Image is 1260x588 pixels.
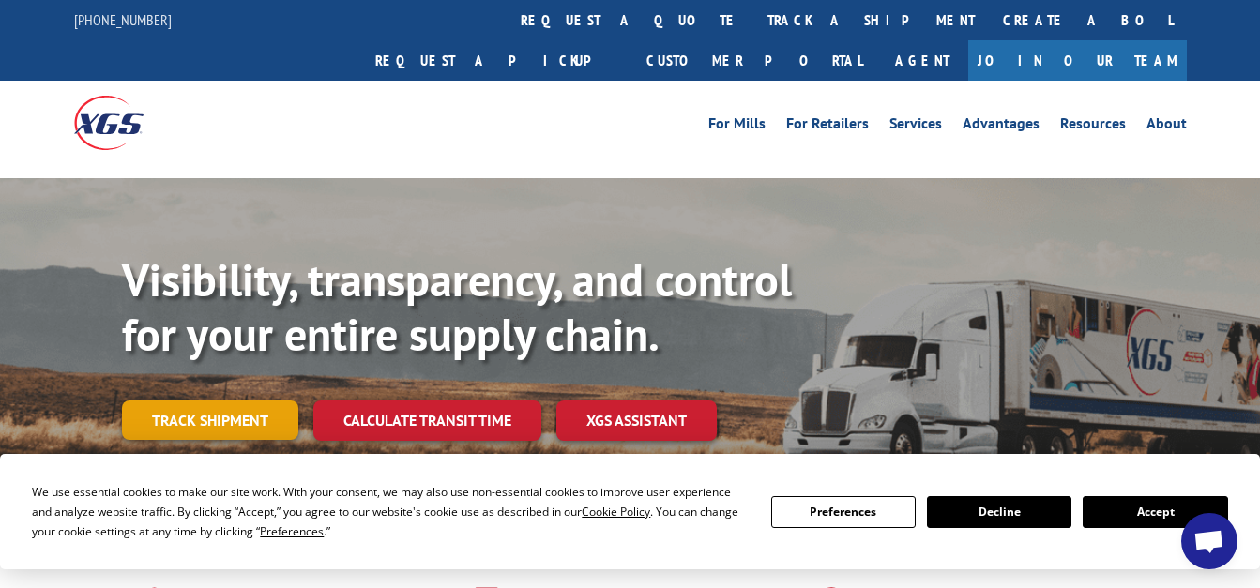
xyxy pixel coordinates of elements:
a: Calculate transit time [313,400,541,441]
div: We use essential cookies to make our site work. With your consent, we may also use non-essential ... [32,482,748,541]
a: About [1146,116,1187,137]
button: Preferences [771,496,916,528]
a: For Retailers [786,116,869,137]
a: Customer Portal [632,40,876,81]
a: Services [889,116,942,137]
b: Visibility, transparency, and control for your entire supply chain. [122,250,792,363]
a: XGS ASSISTANT [556,400,717,441]
span: Preferences [260,523,324,539]
button: Accept [1083,496,1227,528]
a: Join Our Team [968,40,1187,81]
a: Agent [876,40,968,81]
a: Track shipment [122,400,298,440]
button: Decline [927,496,1071,528]
a: Advantages [963,116,1040,137]
a: For Mills [708,116,766,137]
a: Request a pickup [361,40,632,81]
a: Open chat [1181,513,1237,569]
span: Cookie Policy [582,504,650,520]
a: [PHONE_NUMBER] [74,10,172,29]
a: Resources [1060,116,1126,137]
